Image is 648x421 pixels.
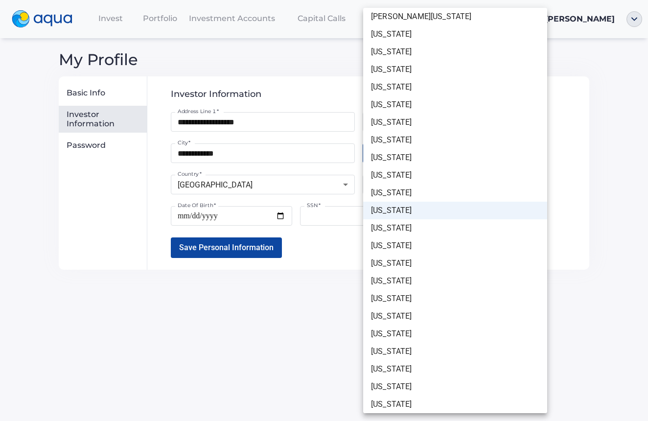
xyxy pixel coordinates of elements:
li: [US_STATE] [363,255,547,272]
li: [US_STATE] [363,202,547,219]
li: [US_STATE] [363,78,547,96]
li: [US_STATE] [363,61,547,78]
li: [US_STATE] [363,131,547,149]
li: [US_STATE] [363,272,547,290]
li: [US_STATE] [363,343,547,360]
li: [US_STATE] [363,307,547,325]
li: [PERSON_NAME][US_STATE] [363,8,547,25]
li: [US_STATE] [363,184,547,202]
li: [US_STATE] [363,43,547,61]
li: [US_STATE] [363,325,547,343]
li: [US_STATE] [363,96,547,114]
li: [US_STATE] [363,149,547,166]
li: [US_STATE] [363,25,547,43]
li: [US_STATE] [363,237,547,255]
li: [US_STATE] [363,290,547,307]
li: [US_STATE] [363,166,547,184]
li: [US_STATE] [363,114,547,131]
li: [US_STATE] [363,396,547,413]
li: [US_STATE] [363,219,547,237]
li: [US_STATE] [363,378,547,396]
li: [US_STATE] [363,360,547,378]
